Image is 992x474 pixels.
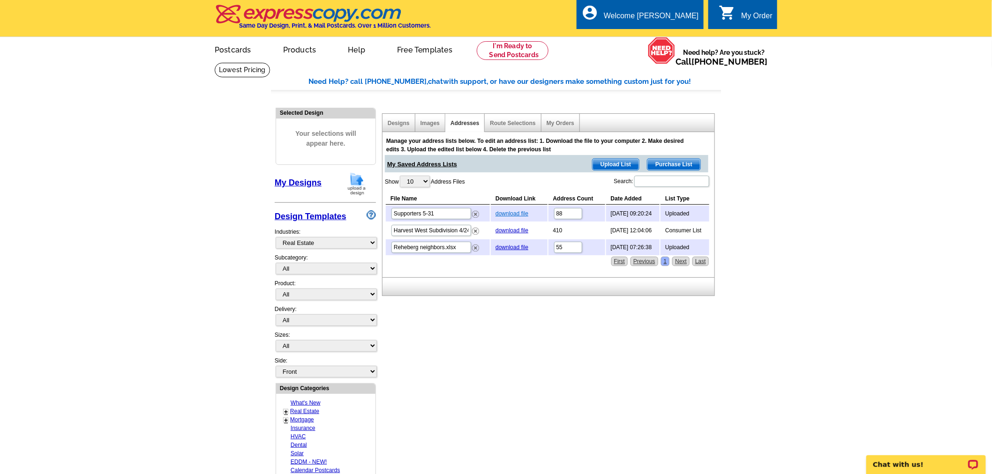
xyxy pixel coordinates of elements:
[291,442,307,448] a: Dental
[472,209,479,215] a: Remove this list
[661,239,709,255] td: Uploaded
[275,178,322,187] a: My Designs
[491,193,547,205] th: Download Link
[268,38,331,60] a: Products
[275,331,376,356] div: Sizes:
[472,243,479,249] a: Remove this list
[386,137,691,154] div: Manage your address lists below. To edit an address list: 1. Download the file to your computer 2...
[200,38,266,60] a: Postcards
[291,400,321,406] a: What's New
[333,38,380,60] a: Help
[472,228,479,235] img: delete.png
[291,425,316,431] a: Insurance
[291,459,327,465] a: EDDM - NEW!
[676,48,773,67] span: Need help? Are you stuck?
[275,212,346,221] a: Design Templates
[496,244,528,251] a: download file
[388,120,410,126] a: Designs
[606,222,660,238] td: [DATE] 12:04:06
[606,206,660,222] td: [DATE] 09:20:24
[661,193,709,205] th: List Type
[661,206,709,222] td: Uploaded
[428,77,443,86] span: chat
[647,159,700,170] span: Purchase List
[291,467,340,474] a: Calendar Postcards
[215,11,431,29] a: Same Day Design, Print, & Mail Postcards. Over 1 Million Customers.
[547,120,574,126] a: My Orders
[860,444,992,474] iframe: LiveChat chat widget
[276,384,376,393] div: Design Categories
[400,176,430,187] select: ShowAddress Files
[676,57,768,67] span: Call
[611,257,628,266] a: First
[308,76,721,87] div: Need Help? call [PHONE_NUMBER], with support, or have our designers make something custom just fo...
[382,38,467,60] a: Free Templates
[614,175,710,188] label: Search:
[661,257,670,266] a: 1
[672,257,690,266] a: Next
[692,257,709,266] a: Last
[472,211,479,218] img: delete.png
[634,176,709,187] input: Search:
[604,12,699,25] div: Welcome [PERSON_NAME]
[275,279,376,305] div: Product:
[581,4,598,21] i: account_circle
[276,108,376,117] div: Selected Design
[275,253,376,279] div: Subcategory:
[631,257,658,266] a: Previous
[593,159,639,170] span: Upload List
[275,305,376,331] div: Delivery:
[549,222,605,238] td: 410
[345,172,369,196] img: upload-design
[472,244,479,252] img: delete.png
[606,193,660,205] th: Date Added
[290,416,314,423] a: Mortgage
[496,210,528,217] a: download file
[385,175,465,188] label: Show Address Files
[490,120,535,126] a: Route Selections
[367,210,376,220] img: design-wizard-help-icon.png
[451,120,479,126] a: Addresses
[387,155,457,169] span: My Saved Address Lists
[284,416,288,424] a: +
[661,222,709,238] td: Consumer List
[421,120,440,126] a: Images
[291,433,306,440] a: HVAC
[275,356,376,378] div: Side:
[496,227,528,234] a: download file
[741,12,773,25] div: My Order
[606,239,660,255] td: [DATE] 07:26:38
[290,408,319,415] a: Real Estate
[648,37,676,64] img: help
[283,119,368,158] span: Your selections will appear here.
[386,193,490,205] th: File Name
[291,450,304,457] a: Solar
[691,57,768,67] a: [PHONE_NUMBER]
[275,223,376,253] div: Industries:
[549,193,605,205] th: Address Count
[719,10,773,22] a: shopping_cart My Order
[472,226,479,232] a: Remove this list
[719,4,736,21] i: shopping_cart
[284,408,288,415] a: +
[239,22,431,29] h4: Same Day Design, Print, & Mail Postcards. Over 1 Million Customers.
